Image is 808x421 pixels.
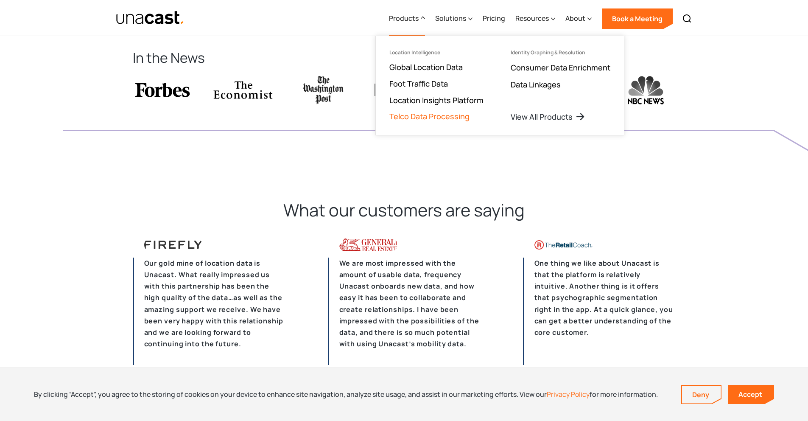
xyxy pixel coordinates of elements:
h2: In the News [133,48,676,67]
p: We are most impressed with the amount of usable data, frequency Unacast onboards new data, and ho... [328,258,481,365]
a: Accept [728,385,774,404]
img: Unacast text logo [116,11,185,25]
a: Deny [682,386,721,404]
div: Products [389,13,419,23]
p: One thing we like about Unacast is that the platform is relatively intuitive. Another thing is it... [523,258,676,365]
a: Consumer Data Enrichment [511,62,610,73]
img: Reuters logo [294,76,353,104]
img: company logo [339,238,397,252]
img: Search icon [682,14,692,24]
div: About [565,1,592,36]
h2: What our customers are saying [133,199,676,221]
div: Solutions [435,13,466,23]
div: Identity Graphing & Resolution [511,50,585,56]
a: Book a Meeting [602,8,673,29]
div: Resources [515,13,549,23]
a: Foot Traffic Data [389,79,448,89]
img: company logo [534,238,593,252]
div: Resources [515,1,555,36]
a: Pricing [483,1,505,36]
a: Data Linkages [511,79,561,90]
div: By clicking “Accept”, you agree to the storing of cookies on your device to enhance site navigati... [34,390,658,399]
p: Our gold mine of location data is Unacast. What really impressed us with this partnership has bee... [133,258,285,365]
img: company logo [144,238,202,252]
a: home [116,11,185,25]
a: View All Products [511,112,585,122]
div: About [565,13,585,23]
a: Privacy Policy [547,390,590,399]
a: Location Insights Platform [389,95,484,105]
img: Forbes logo [133,76,192,104]
nav: Products [375,36,624,135]
a: Global Location Data [389,62,463,72]
img: The Economist logo [213,76,273,104]
div: Location Intelligence [389,50,440,56]
a: Telco Data Processing [389,111,470,121]
div: Products [389,1,425,36]
img: Cheddar logo [375,76,434,104]
div: Solutions [435,1,472,36]
img: NBC News [616,76,676,104]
